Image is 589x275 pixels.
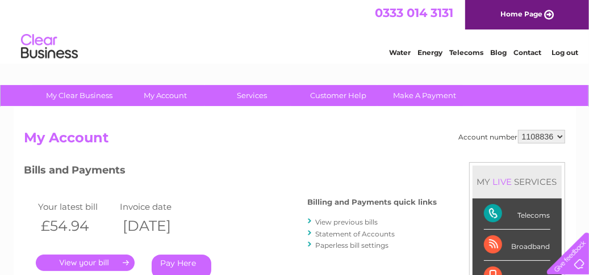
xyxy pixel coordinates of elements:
a: Telecoms [449,48,483,57]
div: MY SERVICES [473,166,562,198]
a: Services [205,85,299,106]
h3: Bills and Payments [24,162,437,182]
th: [DATE] [117,214,199,238]
h2: My Account [24,130,565,151]
a: Blog [490,48,507,57]
a: Statement of Accounts [316,230,395,238]
a: Energy [417,48,442,57]
div: Account number [459,130,565,143]
a: Contact [513,48,541,57]
a: Water [389,48,411,57]
img: logo.png [20,29,78,64]
a: View previous bills [316,218,378,226]
div: LIVE [491,176,515,187]
a: 0333 014 3131 [375,6,453,20]
th: £54.94 [36,214,118,238]
a: My Account [119,85,212,106]
a: Paperless bill settings [316,241,389,249]
a: Log out [552,48,578,57]
h4: Billing and Payments quick links [308,198,437,206]
a: My Clear Business [32,85,126,106]
div: Clear Business is a trading name of Verastar Limited (registered in [GEOGRAPHIC_DATA] No. 3667643... [27,6,563,55]
a: Make A Payment [378,85,471,106]
a: Customer Help [291,85,385,106]
div: Broadband [484,230,550,261]
div: Telecoms [484,198,550,230]
a: . [36,255,135,271]
td: Invoice date [117,199,199,214]
td: Your latest bill [36,199,118,214]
